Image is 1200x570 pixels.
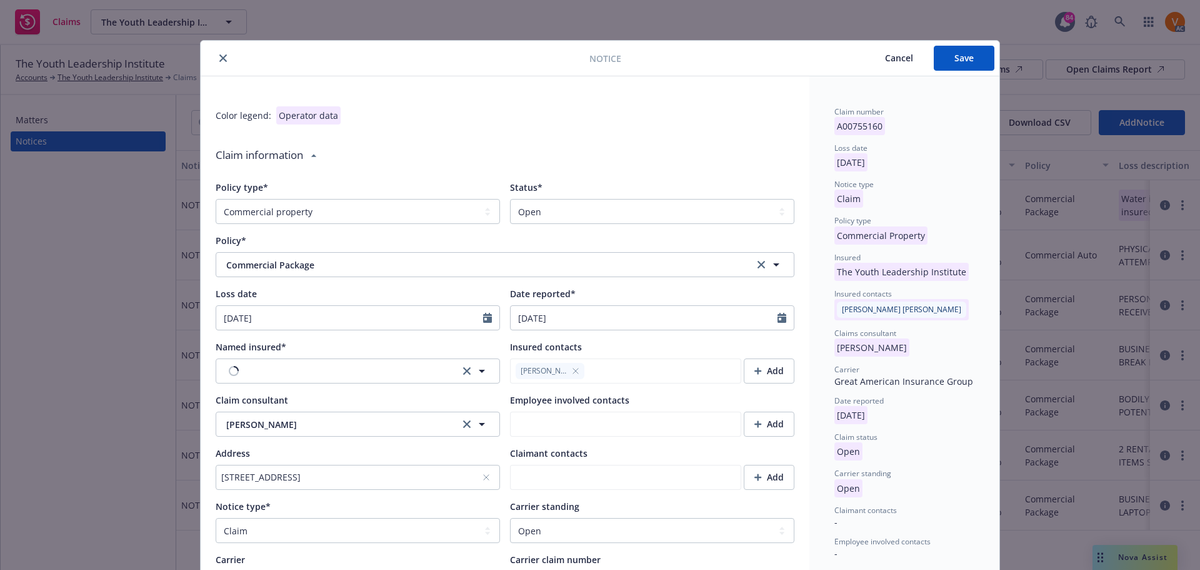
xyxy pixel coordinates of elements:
span: Claim consultant [216,394,288,406]
span: Commercial Property [834,230,927,242]
span: Notice type [834,179,874,190]
p: The Youth Leadership Institute [834,263,969,281]
a: clear selection [459,417,474,432]
span: Employee involved contacts [510,394,629,406]
p: Claim [834,190,863,208]
p: Open [834,479,862,497]
svg: Calendar [777,313,786,323]
button: Add [744,412,794,437]
span: Loss date [216,288,257,300]
span: Loss date [834,143,867,153]
span: Claim [834,193,863,205]
span: Policy* [216,235,246,247]
div: Add [754,359,784,383]
span: Address [216,447,250,459]
p: [DATE] [834,153,867,171]
p: [DATE] [834,406,867,424]
div: Color legend: [216,109,271,122]
p: Commercial Property [834,226,927,245]
span: Notice [589,52,621,65]
span: Cancel [885,52,913,64]
p: A00755160 [834,117,885,135]
span: Named insured* [216,341,286,353]
span: [PERSON_NAME] [226,418,449,431]
button: Commercial Packageclear selection [216,252,794,277]
span: Carrier [834,364,859,375]
span: Claim number [834,106,884,117]
span: The Youth Leadership Institute [834,266,969,278]
span: Insured contacts [834,288,892,299]
div: Add [754,466,784,489]
span: Date reported [834,395,884,406]
span: [PERSON_NAME] [PERSON_NAME] [834,303,969,315]
input: MM/DD/YYYY [216,306,483,330]
a: clear selection [459,364,474,379]
span: Save [954,52,974,64]
svg: Calendar [483,313,492,323]
span: - [834,516,837,528]
span: Claims consultant [834,328,896,338]
p: Open [834,442,862,461]
div: Claim information [216,137,303,173]
div: Add [754,412,784,436]
button: close [216,51,231,66]
button: Save [934,46,994,71]
button: Add [744,465,794,490]
span: Carrier standing [834,468,891,479]
button: [STREET_ADDRESS] [216,465,500,490]
span: Employee involved contacts [834,536,931,547]
span: Notice type* [216,501,271,512]
span: Carrier [216,554,245,566]
span: A00755160 [834,120,885,132]
p: [PERSON_NAME] [834,338,909,357]
span: [DATE] [834,409,867,421]
span: Carrier standing [510,501,579,512]
span: Open [834,482,862,494]
span: Policy type [834,215,871,226]
button: Add [744,359,794,384]
input: MM/DD/YYYY [511,306,777,330]
button: Cancel [864,46,934,71]
span: [PERSON_NAME] [521,365,567,377]
span: Commercial Package [226,258,714,272]
a: clear selection [754,257,769,272]
span: Status* [510,181,542,193]
span: Claimant contacts [834,505,897,516]
span: Insured contacts [510,341,582,353]
button: [PERSON_NAME]clear selection [216,412,500,437]
span: Date reported* [510,288,576,300]
span: - [834,547,837,559]
span: Claimant contacts [510,447,587,459]
span: Open [834,445,862,457]
div: Operator data [276,106,341,125]
span: [PERSON_NAME] [PERSON_NAME] [842,304,961,315]
span: Carrier claim number [510,554,601,566]
span: Claim status [834,432,877,442]
span: Insured [834,252,861,263]
div: [STREET_ADDRESS] [221,471,482,484]
span: [PERSON_NAME] [834,342,909,354]
button: clear selection [216,359,500,384]
div: Great American Insurance Group [834,375,974,388]
span: [DATE] [834,156,867,168]
span: Policy type* [216,181,268,193]
div: Claim information [216,137,794,173]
